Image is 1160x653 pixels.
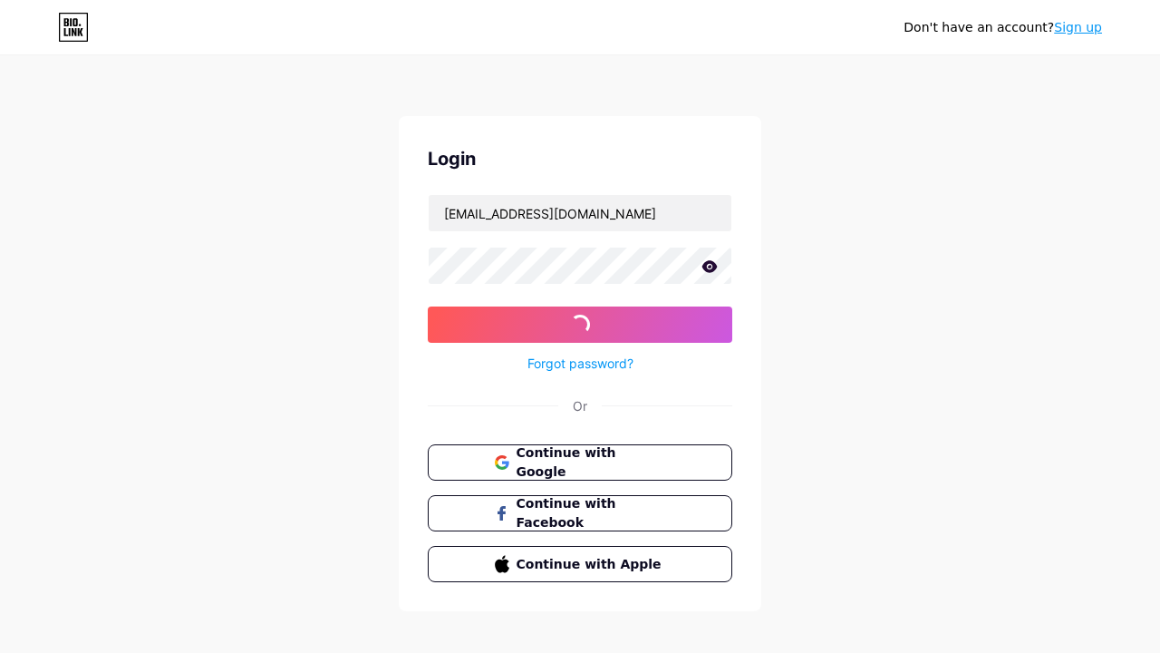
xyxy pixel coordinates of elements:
span: Continue with Google [517,443,666,482]
div: Or [573,396,587,415]
span: Continue with Apple [517,555,666,574]
button: Continue with Facebook [428,495,732,531]
a: Sign up [1054,20,1102,34]
div: Don't have an account? [904,18,1102,37]
span: Continue with Facebook [517,494,666,532]
button: Continue with Google [428,444,732,481]
a: Forgot password? [527,354,633,373]
button: Continue with Apple [428,546,732,582]
input: Username [429,195,731,231]
div: Login [428,145,732,172]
